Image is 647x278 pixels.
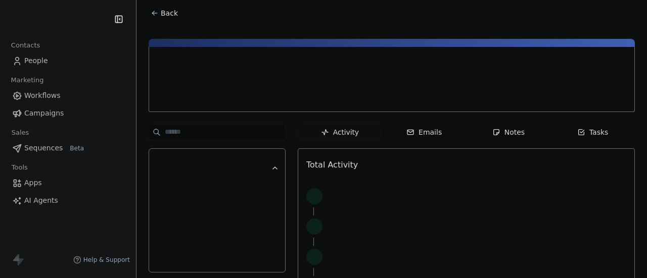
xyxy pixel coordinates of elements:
[406,127,442,138] div: Emails
[8,52,128,69] a: People
[24,143,63,153] span: Sequences
[161,8,178,18] span: Back
[24,55,48,66] span: People
[8,105,128,122] a: Campaigns
[8,87,128,104] a: Workflows
[83,256,130,264] span: Help & Support
[73,256,130,264] a: Help & Support
[7,125,33,140] span: Sales
[306,160,358,170] span: Total Activity
[24,178,42,188] span: Apps
[8,175,128,191] a: Apps
[577,127,609,138] div: Tasks
[24,195,58,206] span: AI Agents
[8,140,128,156] a: SequencesBeta
[492,127,525,138] div: Notes
[24,90,61,101] span: Workflows
[67,143,87,153] span: Beta
[7,38,44,53] span: Contacts
[145,4,184,22] button: Back
[24,108,64,119] span: Campaigns
[7,160,32,175] span: Tools
[7,73,48,88] span: Marketing
[8,192,128,209] a: AI Agents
